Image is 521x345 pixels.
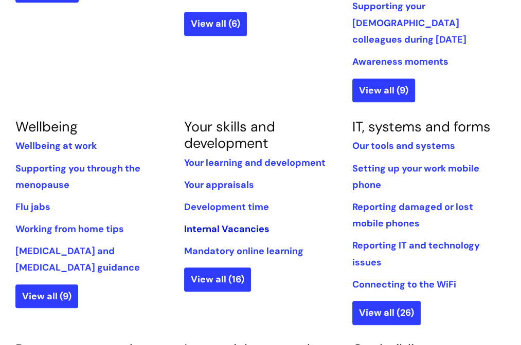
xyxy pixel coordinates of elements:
[352,201,473,229] a: Reporting damaged or lost mobile phones
[184,201,269,213] a: Development time
[15,245,140,274] a: [MEDICAL_DATA] and [MEDICAL_DATA] guidance
[184,118,275,152] a: Your skills and development
[352,140,455,152] a: Our tools and systems
[352,162,479,191] a: Setting up your work mobile phone
[184,12,247,35] a: View all (6)
[184,245,303,257] a: Mandatory online learning
[15,223,124,235] a: Working from home tips
[184,157,326,169] a: Your learning and development
[15,201,50,213] a: Flu jabs
[15,284,78,308] a: View all (9)
[352,278,456,291] a: Connecting to the WiFi
[15,162,140,191] a: Supporting you through the menopause
[15,118,78,136] a: Wellbeing
[352,55,448,68] a: Awareness moments
[352,79,415,102] a: View all (9)
[184,179,254,191] a: Your appraisals
[352,239,480,268] a: Reporting IT and technology issues
[15,140,97,152] a: Wellbeing at work
[352,301,421,324] a: View all (26)
[184,223,270,235] a: Internal Vacancies
[352,118,491,136] a: IT, systems and forms
[184,267,251,291] a: View all (16)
